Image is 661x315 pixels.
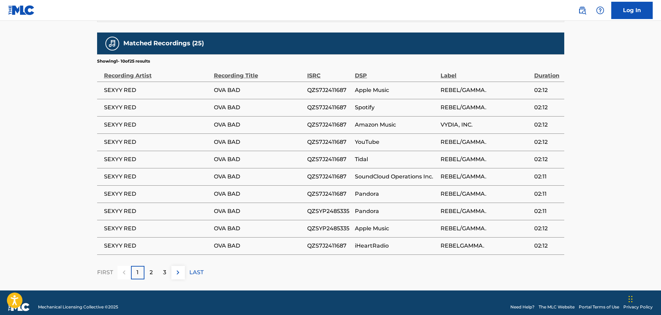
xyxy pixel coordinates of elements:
span: Pandora [355,207,437,215]
div: Recording Artist [104,64,210,80]
span: SEXYY RED [104,224,210,233]
span: REBEL/GAMMA. [441,173,530,181]
span: 02:12 [534,121,561,129]
span: OVA BAD [214,207,304,215]
span: Apple Music [355,86,437,94]
span: QZSYP2485335 [307,207,351,215]
div: Recording Title [214,64,304,80]
span: REBEL/GAMMA. [441,138,530,146]
span: QZS7J2411687 [307,190,351,198]
span: QZS7J2411687 [307,121,351,129]
div: DSP [355,64,437,80]
p: 2 [150,268,153,277]
p: Showing 1 - 10 of 25 results [97,58,150,64]
span: iHeartRadio [355,242,437,250]
span: OVA BAD [214,155,304,164]
span: REBEL/GAMMA. [441,224,530,233]
a: Need Help? [510,304,535,310]
span: OVA BAD [214,190,304,198]
p: 1 [136,268,139,277]
span: QZS7J2411687 [307,103,351,112]
img: Matched Recordings [108,39,116,48]
div: Duration [534,64,561,80]
span: OVA BAD [214,173,304,181]
span: 02:12 [534,86,561,94]
span: SEXYY RED [104,207,210,215]
span: SEXYY RED [104,138,210,146]
span: REBEL/GAMMA. [441,190,530,198]
div: ISRC [307,64,351,80]
img: logo [8,303,30,311]
span: 02:12 [534,138,561,146]
img: MLC Logo [8,5,35,15]
a: Portal Terms of Use [579,304,619,310]
span: SoundCloud Operations Inc. [355,173,437,181]
span: OVA BAD [214,224,304,233]
span: YouTube [355,138,437,146]
span: REBEL/GAMMA. [441,207,530,215]
span: SEXYY RED [104,242,210,250]
span: OVA BAD [214,138,304,146]
span: 02:12 [534,242,561,250]
span: QZS7J2411687 [307,138,351,146]
span: QZS7J2411687 [307,173,351,181]
img: search [578,6,586,15]
a: The MLC Website [539,304,575,310]
span: Tidal [355,155,437,164]
p: FIRST [97,268,113,277]
div: Label [441,64,530,80]
span: SEXYY RED [104,173,210,181]
span: OVA BAD [214,103,304,112]
p: 3 [163,268,166,277]
span: SEXYY RED [104,103,210,112]
span: SEXYY RED [104,121,210,129]
span: Amazon Music [355,121,437,129]
span: REBELGAMMA. [441,242,530,250]
div: Drag [629,289,633,309]
iframe: Chat Widget [626,282,661,315]
span: QZSYP2485335 [307,224,351,233]
img: right [174,268,182,277]
span: Spotify [355,103,437,112]
a: Privacy Policy [623,304,653,310]
span: 02:11 [534,190,561,198]
span: 02:11 [534,173,561,181]
span: 02:11 [534,207,561,215]
span: OVA BAD [214,86,304,94]
span: REBEL/GAMMA. [441,103,530,112]
span: OVA BAD [214,242,304,250]
span: SEXYY RED [104,86,210,94]
span: REBEL/GAMMA. [441,155,530,164]
span: QZS7J2411687 [307,242,351,250]
span: SEXYY RED [104,190,210,198]
span: Mechanical Licensing Collective © 2025 [38,304,118,310]
span: VYDIA, INC. [441,121,530,129]
div: Help [593,3,607,17]
p: LAST [189,268,204,277]
span: 02:12 [534,155,561,164]
span: SEXYY RED [104,155,210,164]
span: Pandora [355,190,437,198]
h5: Matched Recordings (25) [123,39,204,47]
span: Apple Music [355,224,437,233]
span: QZS7J2411687 [307,86,351,94]
span: REBEL/GAMMA. [441,86,530,94]
span: 02:12 [534,224,561,233]
a: Public Search [575,3,589,17]
span: 02:12 [534,103,561,112]
a: Log In [611,2,653,19]
span: OVA BAD [214,121,304,129]
span: QZS7J2411687 [307,155,351,164]
img: help [596,6,604,15]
